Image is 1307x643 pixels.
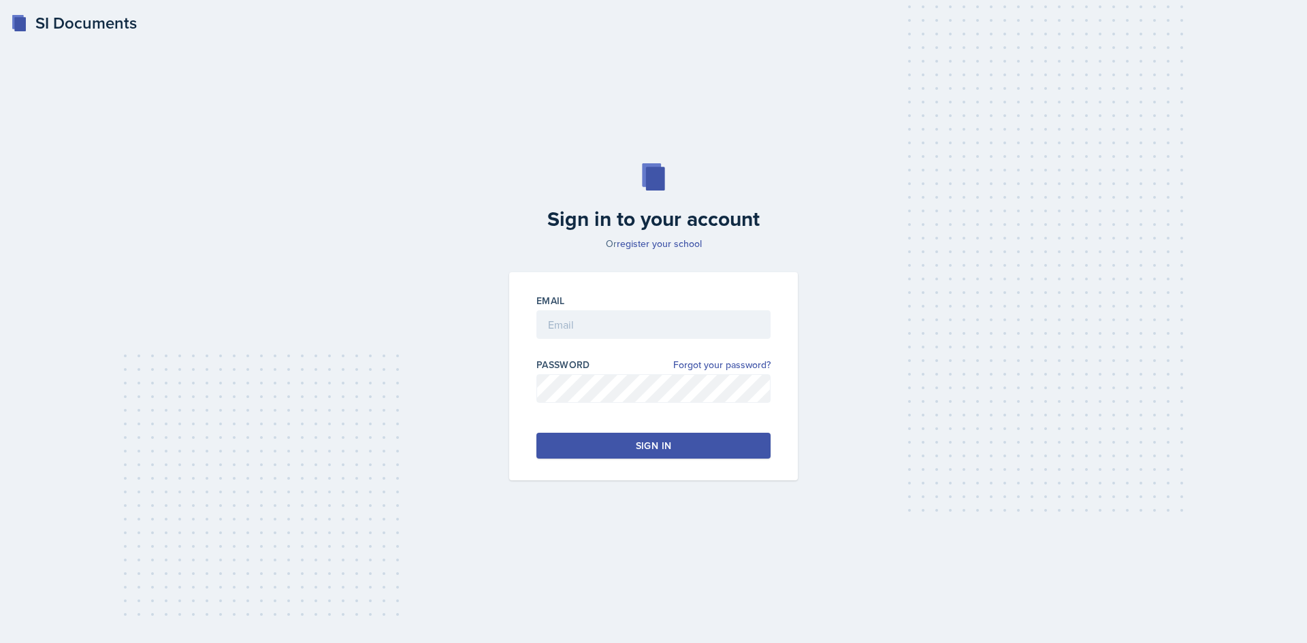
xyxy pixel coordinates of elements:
div: Sign in [636,439,671,452]
label: Email [536,294,565,308]
h2: Sign in to your account [501,207,806,231]
p: Or [501,237,806,250]
label: Password [536,358,590,372]
a: Forgot your password? [673,358,771,372]
input: Email [536,310,771,339]
a: register your school [617,237,702,250]
button: Sign in [536,433,771,459]
a: SI Documents [11,11,137,35]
